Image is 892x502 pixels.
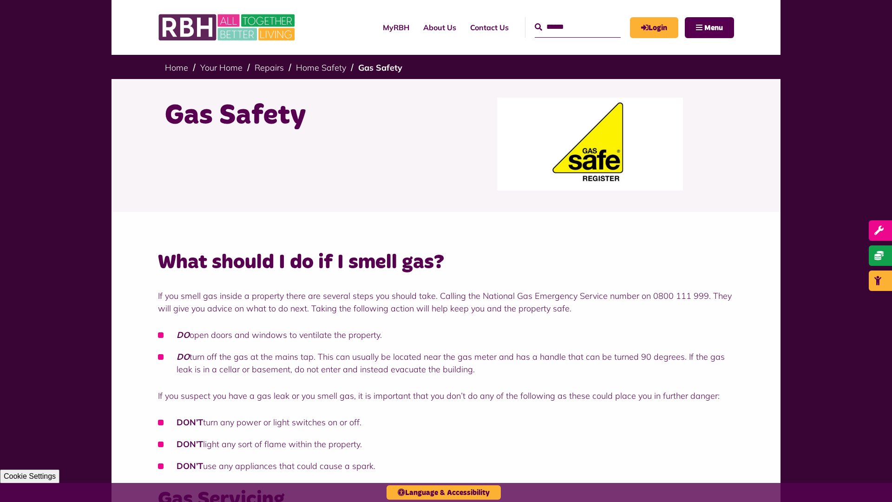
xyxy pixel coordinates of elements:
a: Home [165,62,188,73]
strong: DON’T [177,439,203,449]
em: DO [177,351,190,362]
a: MyRBH [376,15,416,40]
a: Contact Us [463,15,516,40]
a: About Us [416,15,463,40]
span: Menu [704,24,723,32]
a: MyRBH [630,17,678,38]
li: turn any power or light switches on or off. [158,416,734,429]
a: Gas Safety [358,62,402,73]
iframe: Netcall Web Assistant for live chat [850,460,892,502]
button: Language & Accessibility [387,485,501,500]
img: Gsr [497,98,683,191]
a: Repairs [255,62,284,73]
img: RBH [158,9,297,46]
li: light any sort of flame within the property. [158,438,734,450]
a: Home Safety [296,62,346,73]
button: Navigation [685,17,734,38]
li: use any appliances that could cause a spark. [158,460,734,472]
strong: DON’T [177,417,203,428]
em: DO [177,330,190,340]
h2: What should I do if I smell gas? [158,249,734,276]
p: If you smell gas inside a property there are several steps you should take. Calling the National ... [158,290,734,315]
h1: Gas Safety [165,98,439,134]
li: open doors and windows to ventilate the property. [158,329,734,341]
a: Your Home [200,62,243,73]
li: turn off the gas at the mains tap. This can usually be located near the gas meter and has a handl... [158,350,734,376]
p: If you suspect you have a gas leak or you smell gas, it is important that you don’t do any of the... [158,390,734,402]
strong: DON’T [177,461,203,471]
